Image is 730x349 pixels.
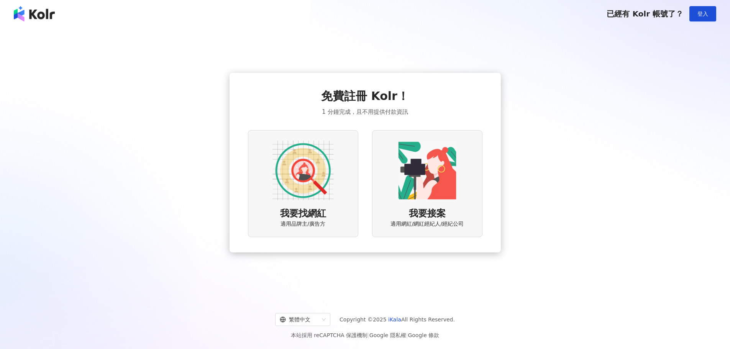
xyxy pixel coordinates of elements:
span: Copyright © 2025 All Rights Reserved. [340,315,455,324]
span: | [406,332,408,338]
img: AD identity option [272,140,334,201]
span: 登入 [697,11,708,17]
span: 適用品牌主/廣告方 [281,220,325,228]
img: logo [14,6,55,21]
span: 我要找網紅 [280,207,326,220]
div: 繁體中文 [280,313,319,326]
span: 1 分鐘完成，且不用提供付款資訊 [322,107,408,116]
span: 已經有 Kolr 帳號了？ [607,9,683,18]
span: | [367,332,369,338]
a: Google 條款 [408,332,439,338]
img: KOL identity option [397,140,458,201]
span: 本站採用 reCAPTCHA 保護機制 [291,331,439,340]
span: 適用網紅/網紅經紀人/經紀公司 [390,220,464,228]
a: iKala [388,316,401,323]
span: 我要接案 [409,207,446,220]
button: 登入 [689,6,716,21]
a: Google 隱私權 [369,332,406,338]
span: 免費註冊 Kolr！ [321,88,409,104]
